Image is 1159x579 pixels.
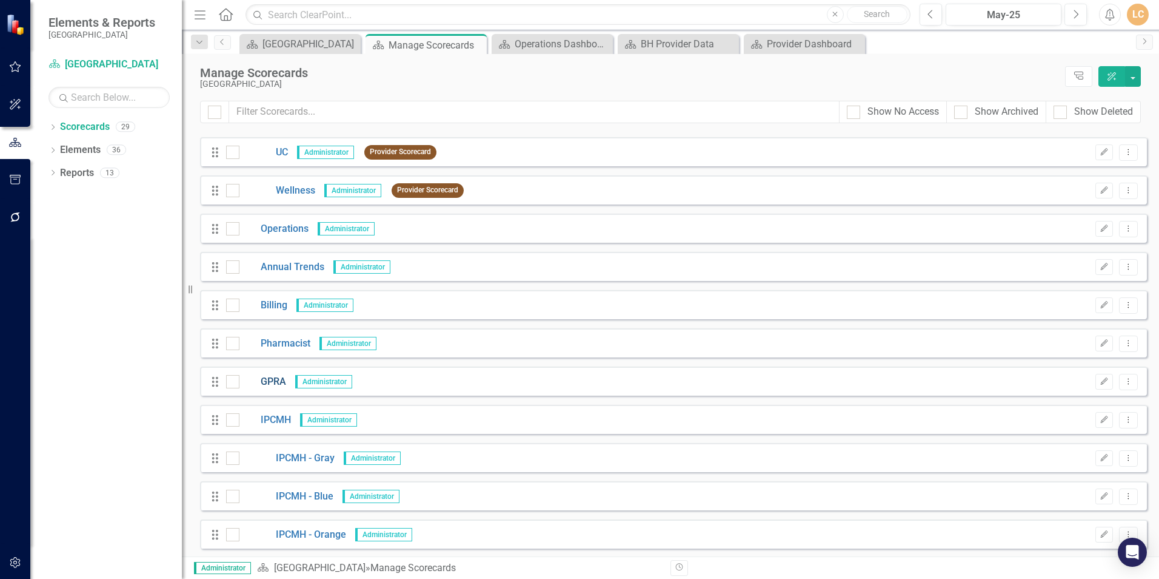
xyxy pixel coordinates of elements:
a: IPCMH - Orange [239,528,346,542]
a: GPRA [239,375,286,389]
div: Show Deleted [1074,105,1133,119]
span: Administrator [344,452,401,465]
span: Administrator [318,222,375,235]
a: IPCMH - Blue [239,490,333,504]
a: UC [239,146,288,160]
a: IPCMH - Gray [239,452,335,466]
a: Operations [239,222,309,236]
input: Filter Scorecards... [229,101,840,123]
a: Wellness [239,184,315,198]
span: Administrator [296,299,353,312]
span: Administrator [300,413,357,427]
span: Administrator [355,528,412,541]
a: Pharmacist [239,337,310,351]
div: BH Provider Data [641,36,736,52]
div: Show Archived [975,105,1038,119]
a: [GEOGRAPHIC_DATA] [274,562,366,574]
div: Open Intercom Messenger [1118,538,1147,567]
div: 13 [100,168,119,178]
input: Search Below... [48,87,170,108]
a: [GEOGRAPHIC_DATA] [242,36,358,52]
a: BH Provider Data [621,36,736,52]
span: Provider Scorecard [392,183,464,197]
button: LC [1127,4,1149,25]
a: Operations Dashboard [495,36,610,52]
a: [GEOGRAPHIC_DATA] [48,58,170,72]
span: Elements & Reports [48,15,155,30]
span: Administrator [342,490,399,503]
div: 29 [116,122,135,132]
div: Manage Scorecards [200,66,1059,80]
span: Administrator [319,337,376,350]
span: Administrator [295,375,352,388]
span: Administrator [324,184,381,197]
img: ClearPoint Strategy [6,14,27,35]
a: Billing [239,299,287,313]
div: Manage Scorecards [389,38,484,53]
span: Search [864,9,890,19]
span: Provider Scorecard [364,145,436,159]
div: May-25 [950,8,1057,22]
div: Operations Dashboard [515,36,610,52]
small: [GEOGRAPHIC_DATA] [48,30,155,39]
span: Administrator [333,260,390,274]
span: Administrator [194,562,251,574]
button: Search [847,6,907,23]
a: Annual Trends [239,260,324,274]
button: May-25 [946,4,1061,25]
div: Provider Dashboard [767,36,862,52]
a: Scorecards [60,120,110,134]
a: Elements [60,143,101,157]
a: IPCMH [239,413,291,427]
a: Reports [60,166,94,180]
input: Search ClearPoint... [245,4,910,25]
div: 36 [107,145,126,155]
span: Administrator [297,146,354,159]
div: [GEOGRAPHIC_DATA] [262,36,358,52]
div: [GEOGRAPHIC_DATA] [200,80,1059,89]
a: Provider Dashboard [747,36,862,52]
div: Show No Access [867,105,939,119]
div: » Manage Scorecards [257,561,661,575]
